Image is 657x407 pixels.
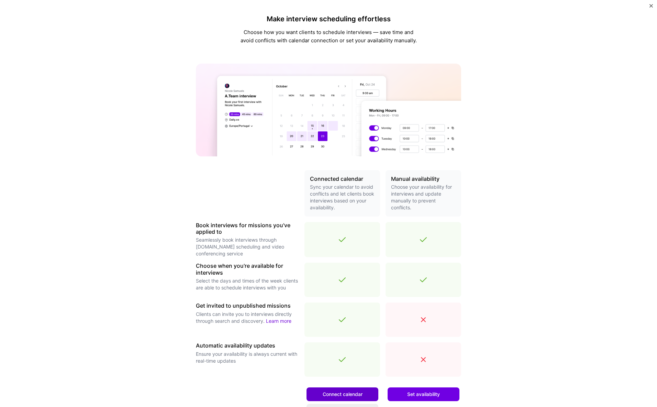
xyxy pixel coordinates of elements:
[391,184,456,211] p: Choose your availability for interviews and update manually to prevent conflicts.
[388,387,459,401] button: Set availability
[196,236,299,257] p: Seamlessly book interviews through [DOMAIN_NAME] scheduling and video conferencing service
[649,4,653,11] button: Close
[323,391,363,398] span: Connect calendar
[310,184,375,211] p: Sync your calendar to avoid conflicts and let clients book interviews based on your availability.
[407,391,440,398] span: Set availability
[196,222,299,235] h3: Book interviews for missions you've applied to
[196,302,299,309] h3: Get invited to unpublished missions
[196,351,299,364] p: Ensure your availability is always current with real-time updates
[196,64,461,156] img: A.Team calendar banner
[391,176,456,182] h3: Manual availability
[196,342,299,349] h3: Automatic availability updates
[310,176,375,182] h3: Connected calendar
[196,277,299,291] p: Select the days and times of the week clients are able to schedule interviews with you
[196,263,299,276] h3: Choose when you're available for interviews
[239,15,418,23] h4: Make interview scheduling effortless
[239,28,418,45] p: Choose how you want clients to schedule interviews — save time and avoid conflicts with calendar ...
[196,311,299,324] p: Clients can invite you to interviews directly through search and discovery.
[266,318,291,324] a: Learn more
[307,387,378,401] button: Connect calendar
